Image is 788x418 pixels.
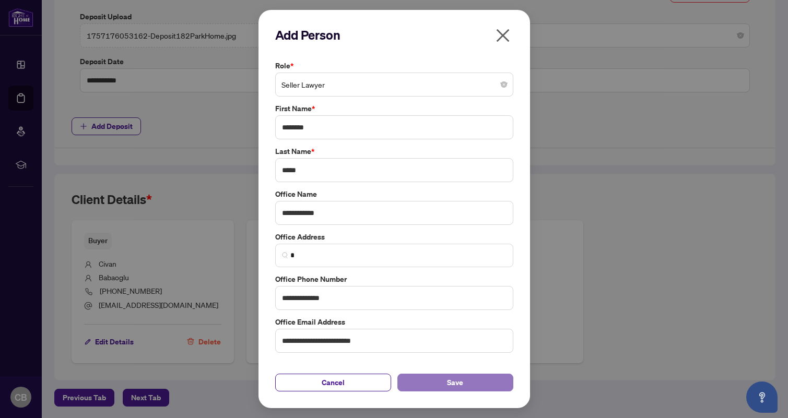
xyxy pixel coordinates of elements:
[282,252,288,258] img: search_icon
[275,273,513,285] label: Office Phone Number
[447,374,463,391] span: Save
[322,374,345,391] span: Cancel
[275,27,513,43] h2: Add Person
[275,103,513,114] label: First Name
[281,75,507,94] span: Seller Lawyer
[275,231,513,243] label: Office Address
[275,60,513,71] label: Role
[275,146,513,157] label: Last Name
[275,374,391,391] button: Cancel
[397,374,513,391] button: Save
[275,188,513,200] label: Office Name
[746,381,778,413] button: Open asap
[495,27,511,44] span: close
[275,316,513,328] label: Office Email Address
[501,81,507,88] span: close-circle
